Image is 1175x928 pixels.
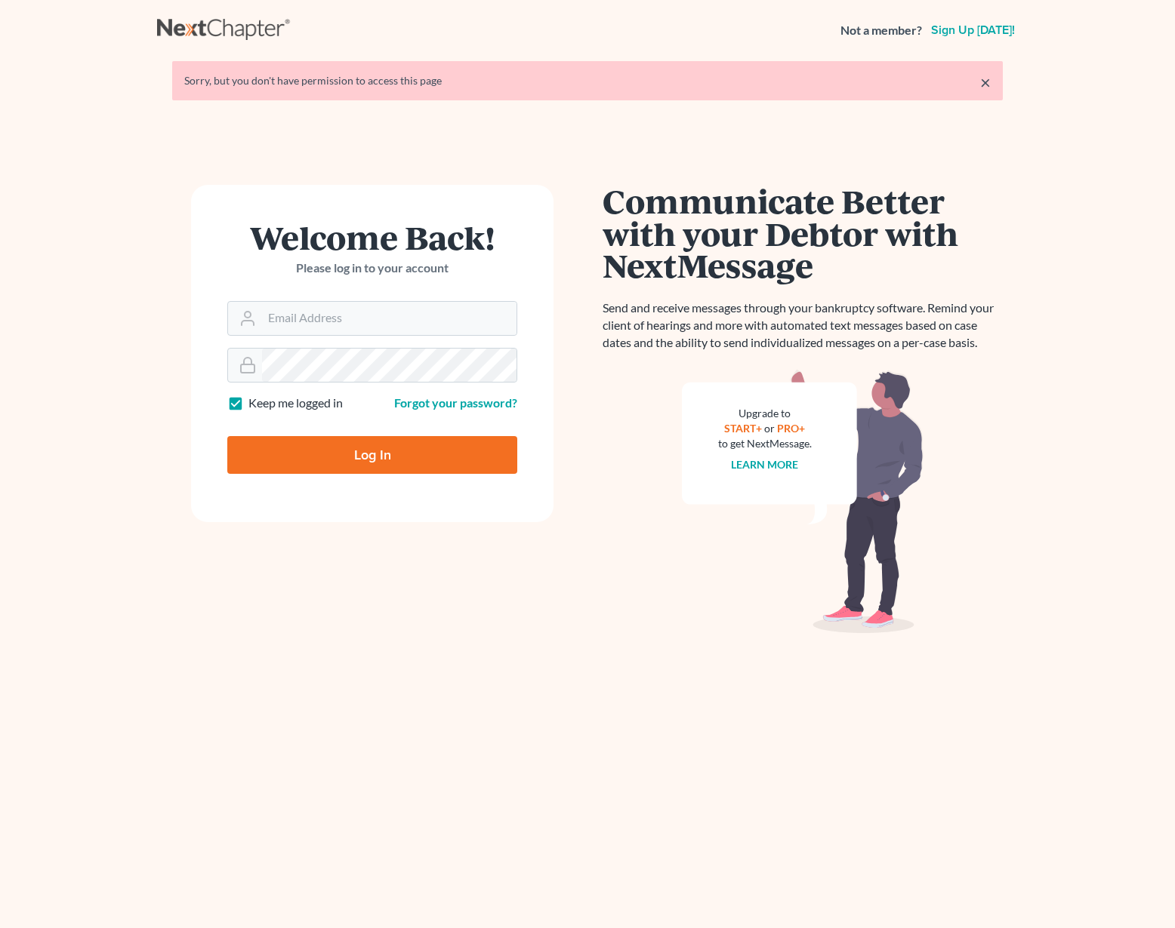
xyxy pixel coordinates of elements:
[248,395,343,412] label: Keep me logged in
[765,422,776,435] span: or
[603,185,1003,281] h1: Communicate Better with your Debtor with NextMessage
[928,24,1018,36] a: Sign up [DATE]!
[603,300,1003,352] p: Send and receive messages through your bankruptcy software. Remind your client of hearings and mo...
[682,370,924,634] img: nextmessage_bg-59042aed3d76b12b5cd301f8e5b87938c9018125f34e5fa2b7a6b67550977c72.svg
[725,422,763,435] a: START+
[718,406,812,421] div: Upgrade to
[227,221,517,254] h1: Welcome Back!
[732,458,799,471] a: Learn more
[980,73,991,91] a: ×
[840,22,922,39] strong: Not a member?
[778,422,806,435] a: PRO+
[262,302,517,335] input: Email Address
[184,73,991,88] div: Sorry, but you don't have permission to access this page
[718,436,812,451] div: to get NextMessage.
[394,395,517,410] a: Forgot your password?
[227,436,517,474] input: Log In
[227,260,517,277] p: Please log in to your account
